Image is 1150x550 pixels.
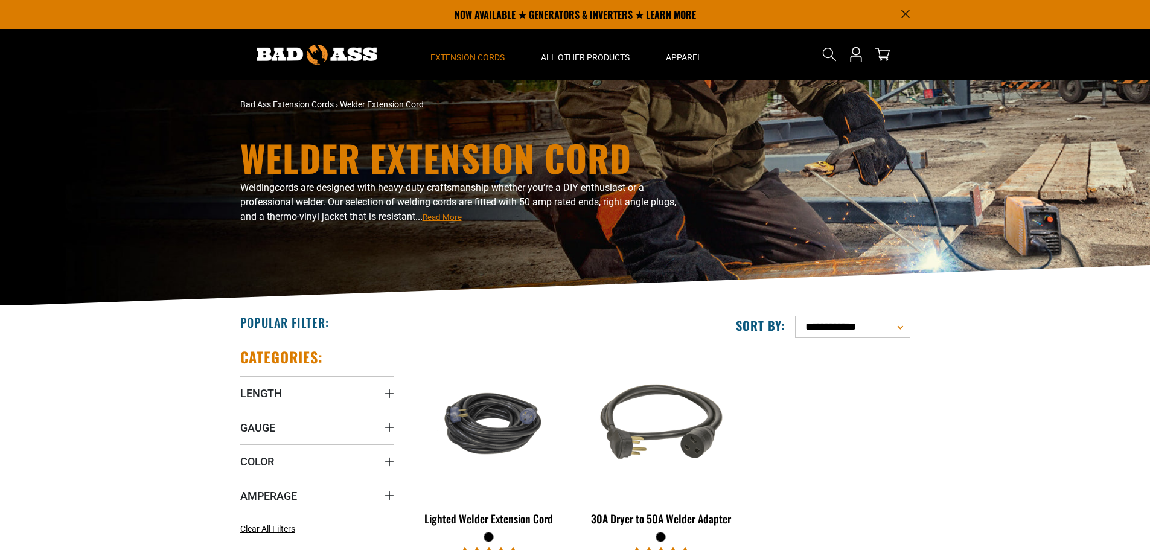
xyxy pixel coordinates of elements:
h2: Popular Filter: [240,315,329,330]
div: Lighted Welder Extension Cord [412,513,566,524]
label: Sort by: [736,318,785,333]
a: black Lighted Welder Extension Cord [412,348,566,531]
summary: Amperage [240,479,394,513]
span: › [336,100,338,109]
summary: Gauge [240,411,394,444]
span: Read More [423,213,462,222]
div: 30A Dryer to 50A Welder Adapter [584,513,738,524]
summary: Color [240,444,394,478]
img: black [413,377,565,470]
img: Bad Ass Extension Cords [257,45,377,65]
p: Welding [240,181,681,224]
span: Apparel [666,52,702,63]
summary: Apparel [648,29,720,80]
h2: Categories: [240,348,324,366]
h1: Welder Extension Cord [240,139,681,176]
summary: Length [240,376,394,410]
span: Gauge [240,421,275,435]
summary: Search [820,45,839,64]
nav: breadcrumbs [240,98,681,111]
span: Welder Extension Cord [340,100,424,109]
span: Length [240,386,282,400]
span: All Other Products [541,52,630,63]
img: black [585,354,737,493]
span: Amperage [240,489,297,503]
a: Clear All Filters [240,523,300,536]
span: Clear All Filters [240,524,295,534]
a: Bad Ass Extension Cords [240,100,334,109]
a: black 30A Dryer to 50A Welder Adapter [584,348,738,531]
span: Color [240,455,274,468]
summary: All Other Products [523,29,648,80]
span: cords are designed with heavy-duty craftsmanship whether you’re a DIY enthusiast or a professiona... [240,182,676,222]
summary: Extension Cords [412,29,523,80]
span: Extension Cords [430,52,505,63]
